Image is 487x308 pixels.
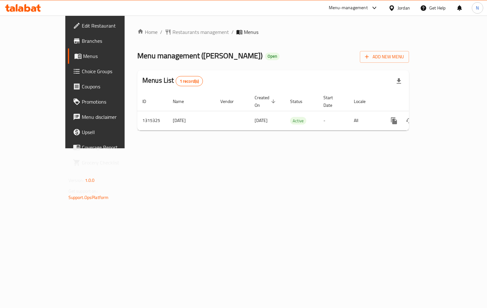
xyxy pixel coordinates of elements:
[83,52,142,60] span: Menus
[402,113,417,128] button: Change Status
[318,111,349,130] td: -
[476,4,479,11] span: N
[255,94,277,109] span: Created On
[255,116,268,125] span: [DATE]
[386,113,402,128] button: more
[68,125,147,140] a: Upsell
[82,22,142,29] span: Edit Restaurant
[398,4,410,11] div: Jordan
[176,76,203,86] div: Total records count
[82,67,142,75] span: Choice Groups
[265,53,280,60] div: Open
[329,4,368,12] div: Menu-management
[82,144,142,151] span: Coverage Report
[290,98,311,105] span: Status
[354,98,374,105] span: Locale
[365,53,404,61] span: Add New Menu
[68,79,147,94] a: Coupons
[68,109,147,125] a: Menu disclaimer
[165,28,229,36] a: Restaurants management
[244,28,258,36] span: Menus
[142,98,154,105] span: ID
[85,176,95,184] span: 1.0.0
[173,98,192,105] span: Name
[349,111,381,130] td: All
[381,92,452,111] th: Actions
[68,18,147,33] a: Edit Restaurant
[137,111,168,130] td: 1315325
[82,113,142,121] span: Menu disclaimer
[265,54,280,59] span: Open
[290,117,306,125] span: Active
[137,48,263,63] span: Menu management ( [PERSON_NAME] )
[68,33,147,48] a: Branches
[231,28,234,36] li: /
[68,187,98,195] span: Get support on:
[220,98,242,105] span: Vendor
[82,128,142,136] span: Upsell
[137,92,452,131] table: enhanced table
[82,83,142,90] span: Coupons
[82,37,142,45] span: Branches
[137,28,409,36] nav: breadcrumb
[68,64,147,79] a: Choice Groups
[142,76,203,86] h2: Menus List
[82,159,142,166] span: Grocery Checklist
[323,94,341,109] span: Start Date
[176,78,203,84] span: 1 record(s)
[68,155,147,170] a: Grocery Checklist
[160,28,162,36] li: /
[68,48,147,64] a: Menus
[68,94,147,109] a: Promotions
[68,176,84,184] span: Version:
[168,111,215,130] td: [DATE]
[360,51,409,63] button: Add New Menu
[68,193,109,202] a: Support.OpsPlatform
[137,28,158,36] a: Home
[391,74,406,89] div: Export file
[68,140,147,155] a: Coverage Report
[82,98,142,106] span: Promotions
[172,28,229,36] span: Restaurants management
